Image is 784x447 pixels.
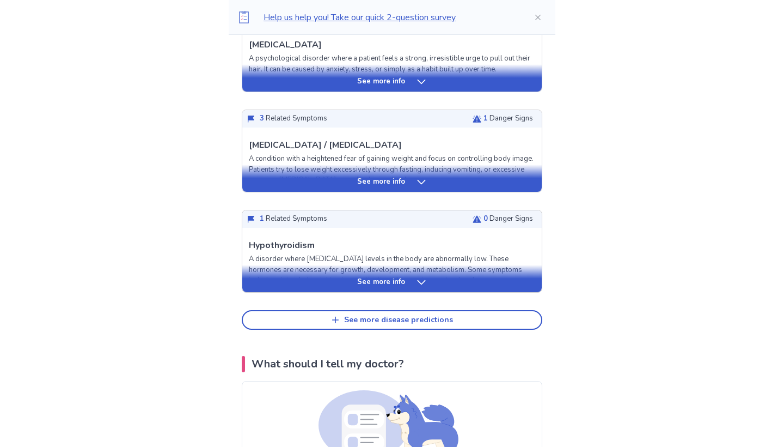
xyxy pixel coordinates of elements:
[357,277,405,288] p: See more info
[249,239,315,252] p: Hypothyroidism
[249,38,322,51] p: [MEDICAL_DATA]
[357,177,405,188] p: See more info
[344,316,453,325] div: See more disease predictions
[483,113,533,124] p: Danger Signs
[483,214,488,224] span: 0
[260,214,264,224] span: 1
[252,356,404,372] p: What should I tell my doctor?
[249,138,402,152] p: [MEDICAL_DATA] / [MEDICAL_DATA]
[260,113,264,123] span: 3
[260,113,327,124] p: Related Symptoms
[483,214,533,225] p: Danger Signs
[264,11,516,24] p: Help us help you! Take our quick 2-question survey
[249,254,535,318] p: A disorder where [MEDICAL_DATA] levels in the body are abnormally low. These hormones are necessa...
[242,310,542,330] button: See more disease predictions
[260,214,327,225] p: Related Symptoms
[357,76,405,87] p: See more info
[483,113,488,123] span: 1
[249,154,535,186] p: A condition with a heightened fear of gaining weight and focus on controlling body image. Patient...
[249,53,535,75] p: A psychological disorder where a patient feels a strong, irresistible urge to pull out their hair...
